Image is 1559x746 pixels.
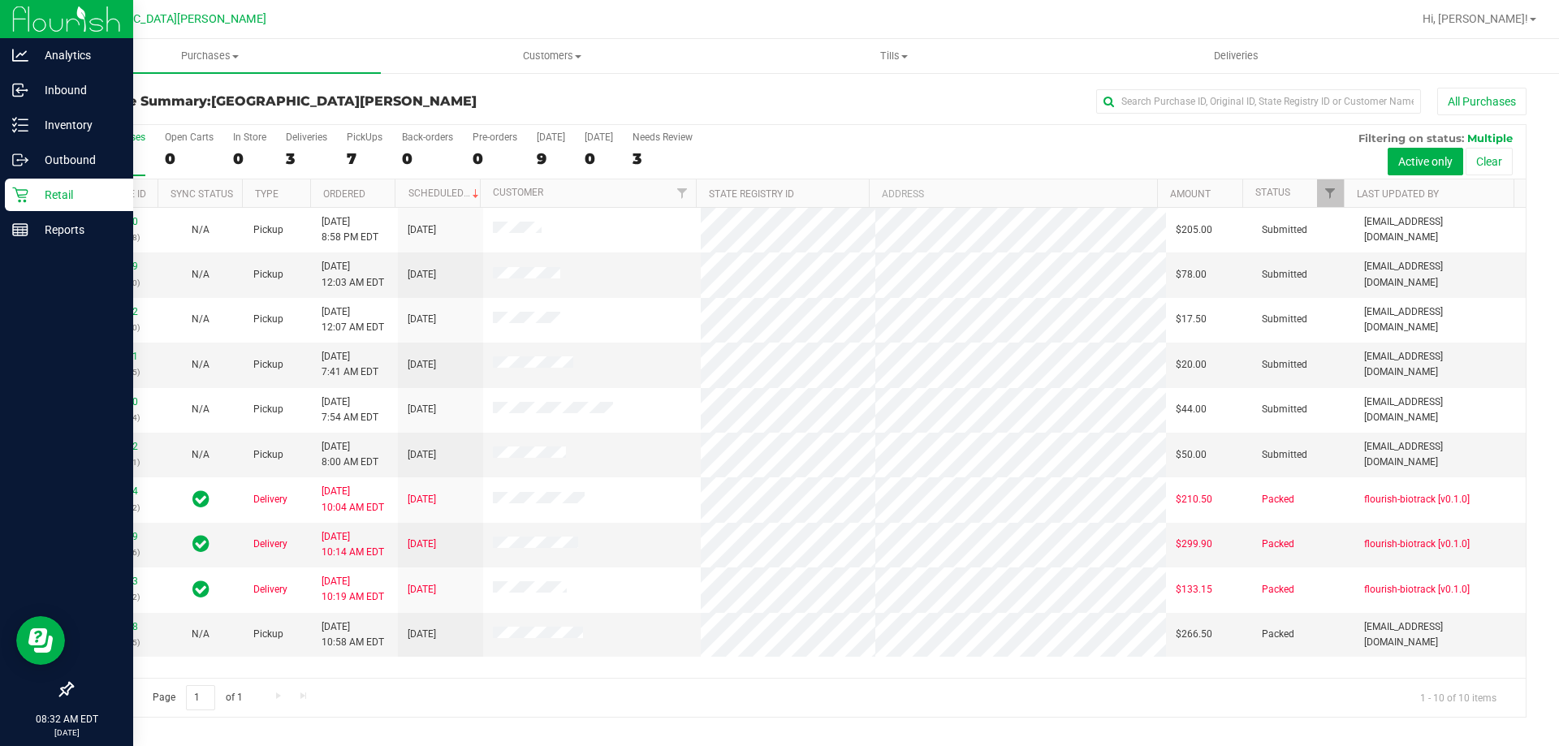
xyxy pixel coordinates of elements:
[723,49,1064,63] span: Tills
[322,529,384,560] span: [DATE] 10:14 AM EDT
[1364,492,1470,507] span: flourish-biotrack [v0.1.0]
[192,313,209,325] span: Not Applicable
[493,187,543,198] a: Customer
[669,179,696,207] a: Filter
[1176,312,1207,327] span: $17.50
[192,224,209,235] span: Not Applicable
[253,222,283,238] span: Pickup
[1096,89,1421,114] input: Search Purchase ID, Original ID, State Registry ID or Customer Name...
[408,582,436,597] span: [DATE]
[1176,402,1207,417] span: $44.00
[93,396,138,407] a: 12006790
[165,132,214,143] div: Open Carts
[1407,685,1509,709] span: 1 - 10 of 10 items
[12,222,28,238] inline-svg: Reports
[869,179,1157,208] th: Address
[93,216,138,227] a: 12006510
[1176,492,1212,507] span: $210.50
[1262,312,1307,327] span: Submitted
[408,312,436,327] span: [DATE]
[39,39,381,73] a: Purchases
[1192,49,1280,63] span: Deliveries
[323,188,365,200] a: Ordered
[1262,267,1307,282] span: Submitted
[408,627,436,642] span: [DATE]
[322,259,384,290] span: [DATE] 12:03 AM EDT
[1364,619,1516,650] span: [EMAIL_ADDRESS][DOMAIN_NAME]
[402,149,453,168] div: 0
[192,628,209,640] span: Not Applicable
[192,447,209,463] button: N/A
[139,685,256,710] span: Page of 1
[1262,582,1294,597] span: Packed
[1176,222,1212,238] span: $205.00
[322,395,378,425] span: [DATE] 7:54 AM EDT
[408,222,436,238] span: [DATE]
[186,685,215,710] input: 1
[408,402,436,417] span: [DATE]
[28,80,126,100] p: Inbound
[66,12,266,26] span: [GEOGRAPHIC_DATA][PERSON_NAME]
[1262,402,1307,417] span: Submitted
[93,485,138,497] a: 11916844
[473,132,517,143] div: Pre-orders
[1364,439,1516,470] span: [EMAIL_ADDRESS][DOMAIN_NAME]
[253,582,287,597] span: Delivery
[253,447,283,463] span: Pickup
[1466,148,1513,175] button: Clear
[537,132,565,143] div: [DATE]
[585,132,613,143] div: [DATE]
[1467,132,1513,144] span: Multiple
[71,94,556,109] h3: Purchase Summary:
[171,188,233,200] a: Sync Status
[211,93,477,109] span: [GEOGRAPHIC_DATA][PERSON_NAME]
[255,188,279,200] a: Type
[253,267,283,282] span: Pickup
[7,727,126,739] p: [DATE]
[7,712,126,727] p: 08:32 AM EDT
[93,576,138,587] a: 11931853
[253,627,283,642] span: Pickup
[408,447,436,463] span: [DATE]
[192,627,209,642] button: N/A
[1262,537,1294,552] span: Packed
[585,149,613,168] div: 0
[28,115,126,135] p: Inventory
[28,45,126,65] p: Analytics
[1364,537,1470,552] span: flourish-biotrack [v0.1.0]
[1176,447,1207,463] span: $50.00
[286,149,327,168] div: 3
[709,188,794,200] a: State Registry ID
[322,619,384,650] span: [DATE] 10:58 AM EDT
[1423,12,1528,25] span: Hi, [PERSON_NAME]!
[1170,188,1211,200] a: Amount
[192,449,209,460] span: Not Applicable
[16,616,65,665] iframe: Resource center
[28,185,126,205] p: Retail
[1176,267,1207,282] span: $78.00
[286,132,327,143] div: Deliveries
[253,402,283,417] span: Pickup
[1364,349,1516,380] span: [EMAIL_ADDRESS][DOMAIN_NAME]
[382,49,722,63] span: Customers
[93,531,138,542] a: 11928509
[347,132,382,143] div: PickUps
[1317,179,1344,207] a: Filter
[1262,222,1307,238] span: Submitted
[192,269,209,280] span: Not Applicable
[1364,259,1516,290] span: [EMAIL_ADDRESS][DOMAIN_NAME]
[537,149,565,168] div: 9
[1364,582,1470,597] span: flourish-biotrack [v0.1.0]
[1262,447,1307,463] span: Submitted
[12,187,28,203] inline-svg: Retail
[1176,627,1212,642] span: $266.50
[633,132,693,143] div: Needs Review
[39,49,381,63] span: Purchases
[93,306,138,317] a: 12006612
[1176,582,1212,597] span: $133.15
[322,484,384,515] span: [DATE] 10:04 AM EDT
[253,537,287,552] span: Delivery
[253,492,287,507] span: Delivery
[408,492,436,507] span: [DATE]
[322,214,378,245] span: [DATE] 8:58 PM EDT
